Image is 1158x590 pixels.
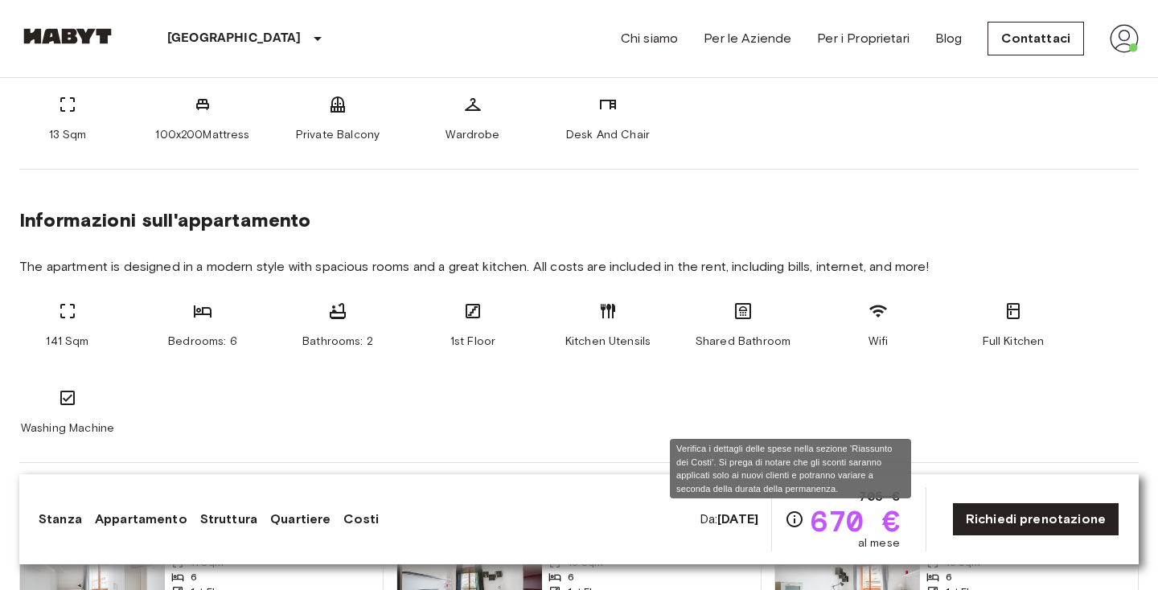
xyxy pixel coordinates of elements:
[302,334,373,350] span: Bathrooms: 2
[446,127,499,143] span: Wardrobe
[696,334,790,350] span: Shared Bathroom
[952,502,1119,536] a: Richiedi prenotazione
[200,510,257,529] a: Struttura
[95,510,187,529] a: Appartamento
[167,29,302,48] p: [GEOGRAPHIC_DATA]
[49,127,87,143] span: 13 Sqm
[811,506,900,535] span: 670 €
[1110,24,1139,53] img: avatar
[565,334,651,350] span: Kitchen Utensils
[343,510,379,529] a: Costi
[46,334,88,350] span: 141 Sqm
[296,127,380,143] span: Private Balcony
[670,439,911,498] div: Verifica i dettagli delle spese nella sezione 'Riassunto dei Costi'. Si prega di notare che gli s...
[155,127,249,143] span: 100x200Mattress
[700,510,758,528] span: Da:
[19,258,1139,276] span: The apartment is designed in a modern style with spacious rooms and a great kitchen. All costs ar...
[39,510,82,529] a: Stanza
[988,22,1084,55] a: Contattaci
[868,334,889,350] span: Wifi
[817,29,910,48] a: Per i Proprietari
[568,570,574,584] span: 6
[704,29,791,48] a: Per le Aziende
[785,510,804,529] svg: Verifica i dettagli delle spese nella sezione 'Riassunto dei Costi'. Si prega di notare che gli s...
[717,511,758,526] b: [DATE]
[19,208,311,232] span: Informazioni sull'appartamento
[191,570,197,584] span: 6
[21,420,114,436] span: Washing Machine
[566,127,650,143] span: Desk And Chair
[935,29,963,48] a: Blog
[946,570,952,584] span: 6
[168,334,237,350] span: Bedrooms: 6
[450,334,495,350] span: 1st Floor
[270,510,331,529] a: Quartiere
[621,29,678,48] a: Chi siamo
[19,28,116,44] img: Habyt
[858,535,900,551] span: al mese
[983,334,1045,350] span: Full Kitchen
